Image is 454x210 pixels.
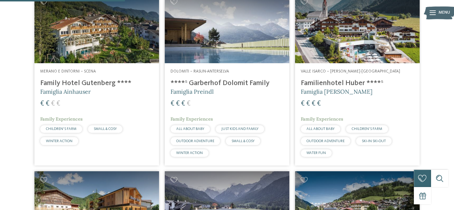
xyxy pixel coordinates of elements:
span: Famiglia Ainhauser [40,88,91,95]
span: Famiglia [PERSON_NAME] [301,88,373,95]
span: € [306,100,310,107]
h4: Family Hotel Gutenberg **** [40,79,153,88]
span: WATER FUN [306,151,326,155]
h4: Familienhotel Huber ****ˢ [301,79,414,88]
span: Famiglia Preindl [170,88,214,95]
span: CHILDREN’S FARM [46,127,76,131]
span: € [312,100,315,107]
span: € [51,100,55,107]
span: OUTDOOR ADVENTURE [176,139,214,143]
span: € [170,100,174,107]
span: SMALL & COSY [94,127,117,131]
span: Family Experiences [170,116,213,122]
h4: ****ˢ Garberhof Dolomit Family [170,79,284,88]
span: € [46,100,50,107]
span: SMALL & COSY [231,139,254,143]
span: Dolomiti – Rasun-Anterselva [170,69,229,74]
span: € [317,100,321,107]
span: WINTER ACTION [176,151,203,155]
span: € [181,100,185,107]
span: ALL ABOUT BABY [176,127,204,131]
span: Valle Isarco – [PERSON_NAME]-[GEOGRAPHIC_DATA] [301,69,400,74]
span: SKI-IN SKI-OUT [362,139,386,143]
span: € [40,100,44,107]
span: € [176,100,180,107]
span: Family Experiences [40,116,83,122]
span: Merano e dintorni – Scena [40,69,96,74]
span: € [56,100,60,107]
span: € [187,100,191,107]
span: CHILDREN’S FARM [352,127,382,131]
span: Family Experiences [301,116,343,122]
span: WINTER ACTION [46,139,72,143]
span: ALL ABOUT BABY [306,127,334,131]
span: OUTDOOR ADVENTURE [306,139,345,143]
span: JUST KIDS AND FAMILY [221,127,258,131]
span: € [301,100,305,107]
